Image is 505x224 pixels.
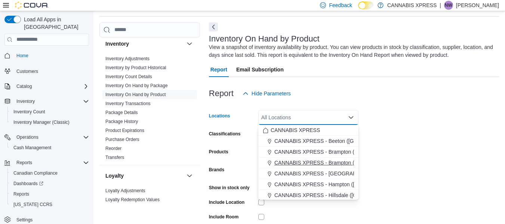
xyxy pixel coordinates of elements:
span: Inventory On Hand by Package [105,83,168,89]
span: Reports [16,160,32,166]
p: [PERSON_NAME] [456,1,499,10]
label: Include Location [209,199,244,205]
span: Cash Management [13,145,51,151]
span: CANNABIS XPRESS - [GEOGRAPHIC_DATA] ([GEOGRAPHIC_DATA]) [274,170,442,177]
span: Feedback [329,1,352,9]
span: NW [445,1,452,10]
h3: Inventory On Hand by Product [209,34,320,43]
input: Dark Mode [358,1,374,9]
span: Report [210,62,227,77]
span: Operations [16,134,39,140]
div: Loyalty [99,186,200,207]
label: Show in stock only [209,185,250,191]
span: Inventory Count [10,107,89,116]
a: Loyalty Redemption Values [105,197,160,202]
span: Inventory Transactions [105,101,151,107]
h3: Loyalty [105,172,124,179]
span: Washington CCRS [10,200,89,209]
label: Locations [209,113,230,119]
a: [US_STATE] CCRS [10,200,55,209]
span: Inventory Count [13,109,45,115]
span: Loyalty Adjustments [105,188,145,194]
a: Home [13,51,31,60]
span: Home [13,51,89,60]
span: Home [16,53,28,59]
button: CANNABIS XPRESS - Brampton (Veterans Drive) [258,157,358,168]
button: Customers [1,65,92,76]
span: Inventory Count Details [105,74,152,80]
span: Inventory [13,97,89,106]
p: | [440,1,441,10]
div: Inventory [99,54,200,165]
span: Dark Mode [358,9,358,10]
button: Operations [1,132,92,142]
span: CANNABIS XPRESS - Brampton (Veterans Drive) [274,159,390,166]
a: Inventory Transactions [105,101,151,106]
span: Inventory by Product Historical [105,65,166,71]
a: Reorder [105,146,121,151]
a: Transfers [105,155,124,160]
span: Inventory Manager (Classic) [13,119,70,125]
button: Inventory [1,96,92,107]
span: Customers [16,68,38,74]
span: Hide Parameters [252,90,291,97]
a: Customers [13,67,41,76]
h3: Inventory [105,40,129,47]
button: Loyalty [105,172,184,179]
a: Canadian Compliance [10,169,61,178]
span: Inventory Adjustments [105,56,150,62]
span: Loyalty Redemption Values [105,197,160,203]
button: Close list of options [348,114,354,120]
label: Classifications [209,131,241,137]
button: CANNABIS XPRESS - [GEOGRAPHIC_DATA] ([GEOGRAPHIC_DATA]) [258,168,358,179]
span: CANNABIS XPRESS - Brampton ([GEOGRAPHIC_DATA]) [274,148,410,156]
a: Package Details [105,110,138,115]
a: Inventory Count Details [105,74,152,79]
span: Inventory [16,98,35,104]
span: Package History [105,119,138,125]
button: [US_STATE] CCRS [7,199,92,210]
a: Package History [105,119,138,124]
a: Reports [10,190,32,199]
span: Dashboards [13,181,43,187]
span: CANNABIS XPRESS - Hillsdale ([GEOGRAPHIC_DATA]) [274,191,408,199]
div: Nathan Wilson [444,1,453,10]
button: Inventory [13,97,38,106]
button: Reports [1,157,92,168]
div: View a snapshot of inventory availability by product. You can view products in stock by classific... [209,43,495,59]
h3: Report [209,89,234,98]
span: Reports [13,158,89,167]
a: Inventory On Hand by Product [105,92,166,97]
label: Brands [209,167,224,173]
button: Catalog [13,82,35,91]
a: Inventory by Product Historical [105,65,166,70]
label: Products [209,149,228,155]
span: Product Expirations [105,128,144,134]
span: Purchase Orders [105,136,139,142]
a: Dashboards [7,178,92,189]
button: Inventory [105,40,184,47]
a: Cash Management [10,143,54,152]
span: Reports [10,190,89,199]
a: Inventory Manager (Classic) [10,118,73,127]
button: Inventory [185,39,194,48]
button: Cash Management [7,142,92,153]
img: Cova [15,1,49,9]
a: Dashboards [10,179,46,188]
span: CANNABIS XPRESS - Beeton ([GEOGRAPHIC_DATA]) [274,137,404,145]
button: Canadian Compliance [7,168,92,178]
span: Operations [13,133,89,142]
button: Inventory Count [7,107,92,117]
a: Inventory Adjustments [105,56,150,61]
button: Reports [7,189,92,199]
button: Operations [13,133,41,142]
span: Canadian Compliance [10,169,89,178]
button: CANNABIS XPRESS - Hampton ([GEOGRAPHIC_DATA]) [258,179,358,190]
button: Inventory Manager (Classic) [7,117,92,128]
button: CANNABIS XPRESS - Beeton ([GEOGRAPHIC_DATA]) [258,136,358,147]
button: CANNABIS XPRESS - Hillsdale ([GEOGRAPHIC_DATA]) [258,190,358,201]
a: Loyalty Adjustments [105,188,145,193]
span: Catalog [13,82,89,91]
span: Transfers [105,154,124,160]
span: Settings [16,217,33,223]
